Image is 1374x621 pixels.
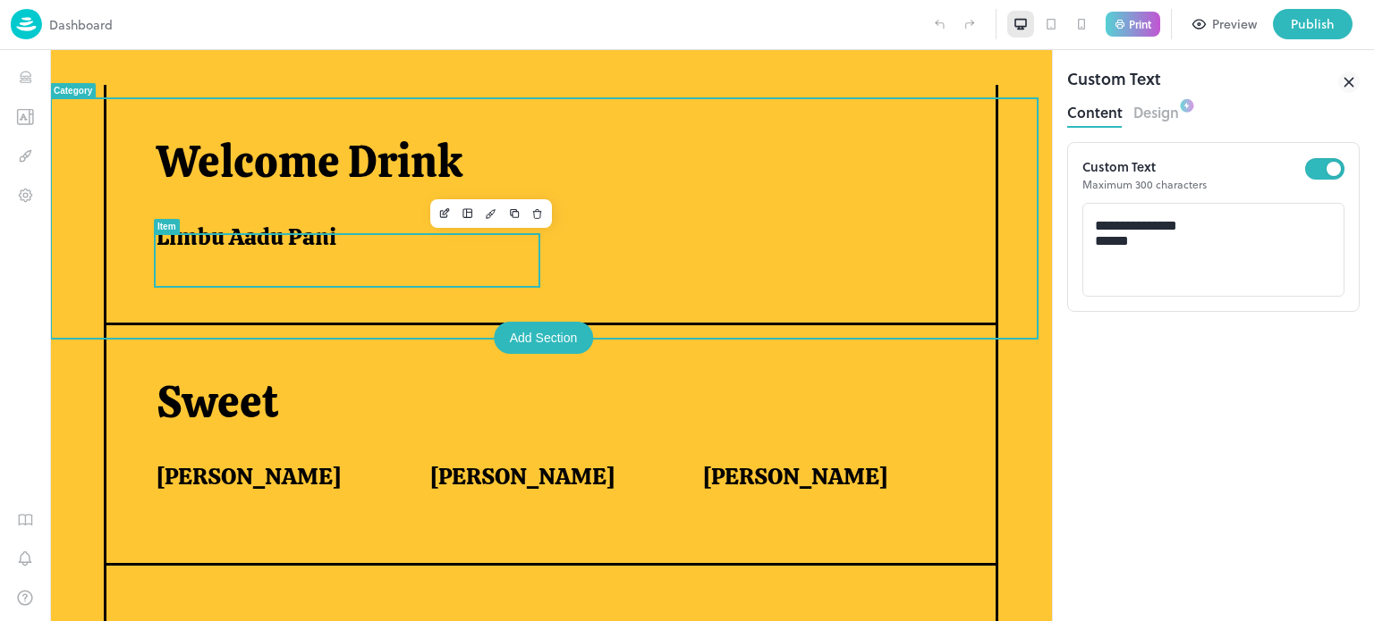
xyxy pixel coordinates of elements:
[11,9,42,39] img: logo-86c26b7e.jpg
[429,152,453,175] button: Design
[444,272,544,304] div: Add Section
[1082,176,1305,192] p: Maximum 300 characters
[380,412,564,441] span: [PERSON_NAME]
[406,152,429,175] button: Layout
[106,85,905,139] p: Welcome Drink
[476,152,499,175] button: Delete
[106,172,286,202] span: Limbu Aadu Pani
[1067,66,1161,98] div: Custom Text
[106,412,291,441] span: [PERSON_NAME]
[383,152,406,175] button: Edit
[1273,9,1353,39] button: Publish
[453,152,476,175] button: Duplicate
[1082,157,1305,176] p: Custom Text
[1067,98,1123,122] button: Content
[106,566,905,620] p: Farsan
[1212,14,1257,34] div: Preview
[924,9,954,39] label: Undo (Ctrl + Z)
[954,9,985,39] label: Redo (Ctrl + Y)
[1291,14,1335,34] div: Publish
[106,325,905,380] p: Sweet
[1129,19,1151,29] p: Print
[653,412,837,441] span: [PERSON_NAME]
[1183,9,1268,39] button: Preview
[107,172,126,181] div: Item
[1133,98,1179,122] button: Design
[49,15,113,34] p: Dashboard
[4,36,42,46] div: Category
